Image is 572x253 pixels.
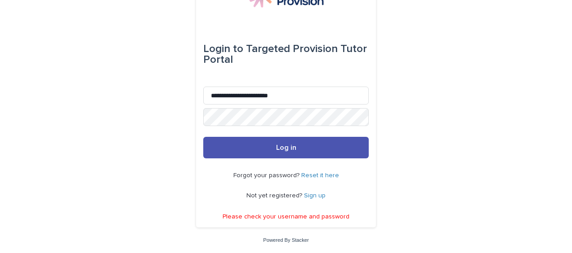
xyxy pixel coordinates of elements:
[233,172,301,179] span: Forgot your password?
[246,192,304,199] span: Not yet registered?
[223,213,349,221] p: Please check your username and password
[203,44,243,54] span: Login to
[304,192,326,199] a: Sign up
[203,137,369,158] button: Log in
[276,144,296,151] span: Log in
[263,237,308,243] a: Powered By Stacker
[203,36,369,72] div: Targeted Provision Tutor Portal
[301,172,339,179] a: Reset it here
